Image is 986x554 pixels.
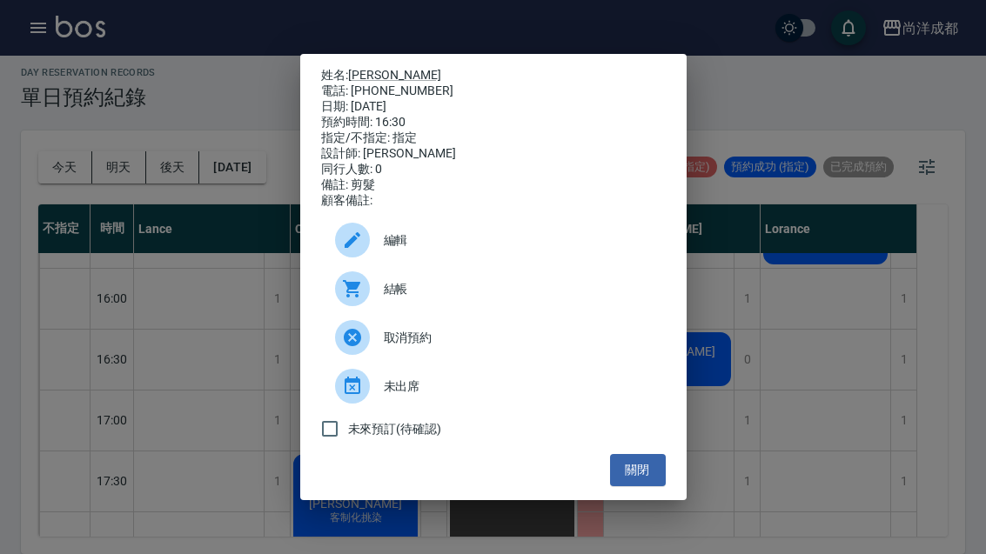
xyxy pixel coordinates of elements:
div: 電話: [PHONE_NUMBER] [321,83,666,99]
div: 顧客備註: [321,193,666,209]
span: 未來預訂(待確認) [348,420,442,438]
a: [PERSON_NAME] [348,68,441,82]
div: 預約時間: 16:30 [321,115,666,130]
div: 日期: [DATE] [321,99,666,115]
a: 結帳 [321,264,666,313]
div: 設計師: [PERSON_NAME] [321,146,666,162]
div: 取消預約 [321,313,666,362]
button: 關閉 [610,454,666,486]
span: 結帳 [384,280,652,298]
span: 取消預約 [384,329,652,347]
div: 編輯 [321,216,666,264]
span: 未出席 [384,377,652,396]
div: 備註: 剪髮 [321,177,666,193]
span: 編輯 [384,231,652,250]
div: 指定/不指定: 指定 [321,130,666,146]
p: 姓名: [321,68,666,83]
div: 同行人數: 0 [321,162,666,177]
div: 未出席 [321,362,666,410]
